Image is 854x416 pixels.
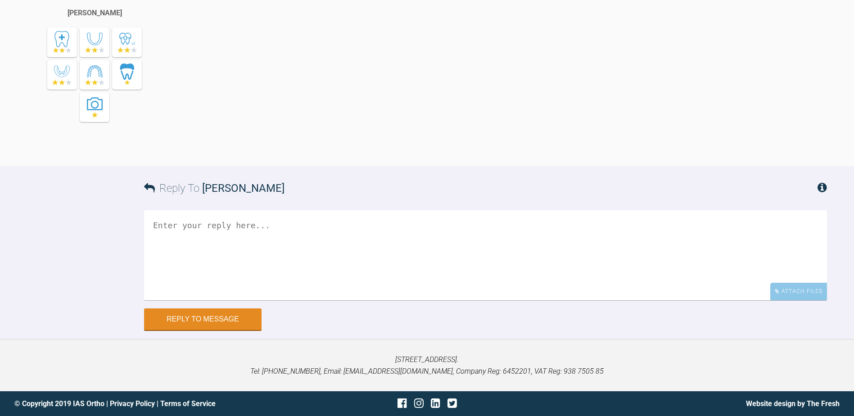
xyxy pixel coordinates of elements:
span: [PERSON_NAME] [202,182,285,194]
div: © Copyright 2019 IAS Ortho | | [14,398,289,410]
a: Website design by The Fresh [746,399,840,408]
a: Terms of Service [160,399,216,408]
button: Reply to Message [144,308,262,330]
a: Privacy Policy [110,399,155,408]
h3: Reply To [144,180,285,197]
p: [STREET_ADDRESS]. Tel: [PHONE_NUMBER], Email: [EMAIL_ADDRESS][DOMAIN_NAME], Company Reg: 6452201,... [14,354,840,377]
div: [PERSON_NAME] [68,7,122,19]
div: Attach Files [770,283,827,300]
